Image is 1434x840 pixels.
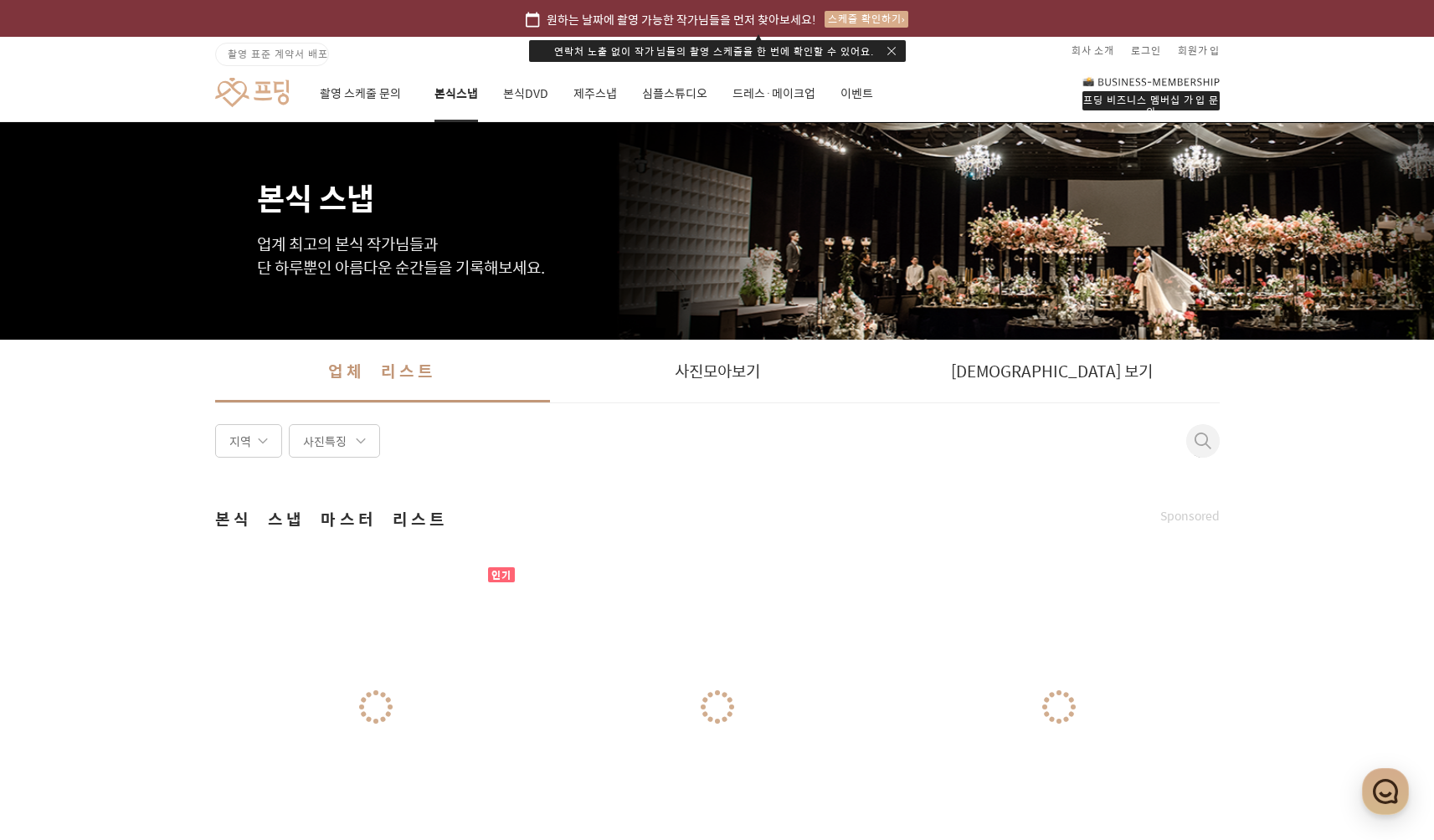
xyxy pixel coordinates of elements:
span: 촬영 표준 계약서 배포 [228,46,328,61]
div: 프딩 비즈니스 멤버십 가입 문의 [1082,91,1220,110]
a: 업체 리스트 [215,340,550,402]
span: 원하는 날짜에 촬영 가능한 작가님들을 먼저 찾아보세요! [547,10,816,28]
a: [DEMOGRAPHIC_DATA] 보기 [885,340,1220,402]
a: 이벤트 [840,65,873,122]
h1: 본식 스냅 [257,122,1178,213]
a: 회원가입 [1178,37,1220,64]
a: 프딩 비즈니스 멤버십 가입 문의 [1082,75,1220,110]
a: 로그인 [1131,37,1161,64]
p: 업계 최고의 본식 작가님들과 단 하루뿐인 아름다운 순간들을 기록해보세요. [257,233,1178,279]
a: 사진모아보기 [550,340,885,402]
span: Sponsored [1160,508,1220,525]
div: 연락처 노출 없이 작가님들의 촬영 스케줄을 한 번에 확인할 수 있어요. [529,40,906,62]
a: 제주스냅 [573,65,617,122]
a: 심플스튜디오 [642,65,707,122]
a: 본식스냅 [434,65,478,122]
a: 회사 소개 [1072,37,1114,64]
div: 스케줄 확인하기 [825,11,908,28]
span: 본식 스냅 마스터 리스트 [215,508,448,531]
div: 사진특징 [289,424,380,458]
a: 촬영 스케줄 문의 [320,65,409,122]
div: 인기 [488,567,515,582]
a: 드레스·메이크업 [732,65,815,122]
button: 취소 [1186,433,1206,466]
a: 촬영 표준 계약서 배포 [215,43,329,66]
a: 본식DVD [503,65,548,122]
div: 지역 [215,424,282,458]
